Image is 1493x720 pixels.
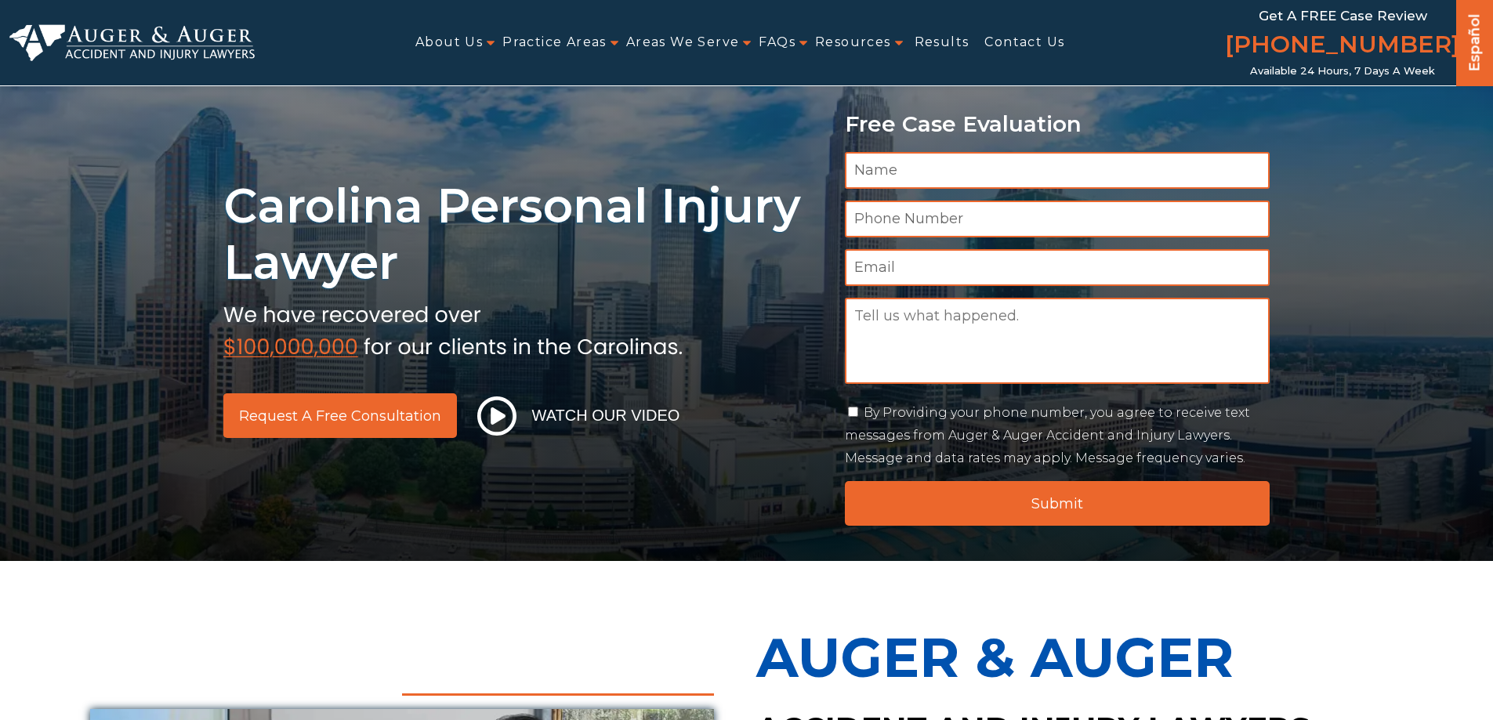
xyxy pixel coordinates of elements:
[845,152,1270,189] input: Name
[473,396,685,436] button: Watch Our Video
[845,201,1270,237] input: Phone Number
[223,393,457,438] a: Request a Free Consultation
[1250,65,1435,78] span: Available 24 Hours, 7 Days a Week
[1259,8,1427,24] span: Get a FREE Case Review
[759,25,795,60] a: FAQs
[845,249,1270,286] input: Email
[915,25,969,60] a: Results
[1225,27,1460,65] a: [PHONE_NUMBER]
[502,25,607,60] a: Practice Areas
[415,25,483,60] a: About Us
[845,405,1250,465] label: By Providing your phone number, you agree to receive text messages from Auger & Auger Accident an...
[239,409,441,423] span: Request a Free Consultation
[756,608,1404,707] p: Auger & Auger
[984,25,1064,60] a: Contact Us
[815,25,891,60] a: Resources
[845,112,1270,136] p: Free Case Evaluation
[845,481,1270,526] input: Submit
[223,298,683,358] img: sub text
[9,24,255,62] img: Auger & Auger Accident and Injury Lawyers Logo
[626,25,740,60] a: Areas We Serve
[223,178,826,291] h1: Carolina Personal Injury Lawyer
